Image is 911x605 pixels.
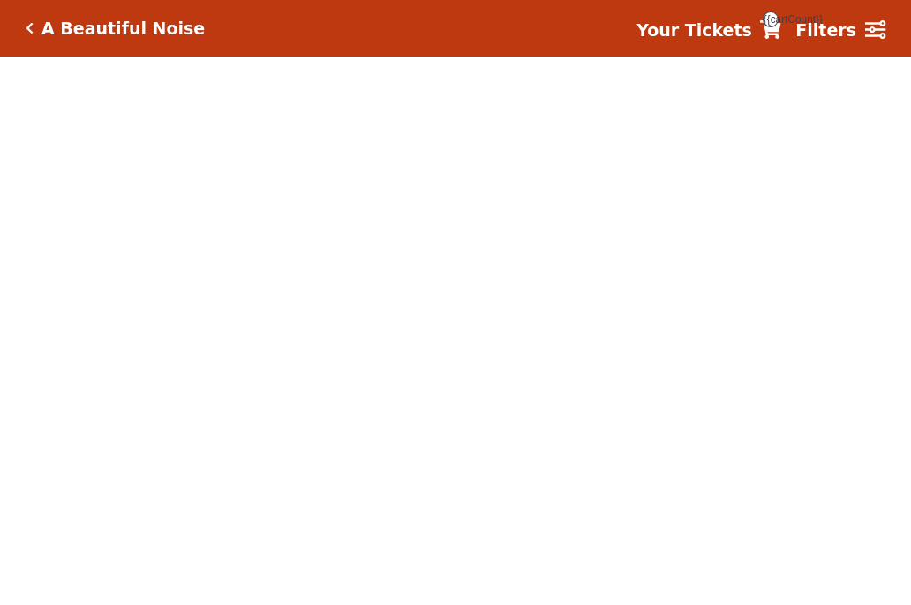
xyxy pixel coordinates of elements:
[26,22,34,34] a: Click here to go back to filters
[636,18,781,43] a: Your Tickets {{cartCount}}
[636,20,752,40] strong: Your Tickets
[763,11,779,27] span: {{cartCount}}
[41,19,205,39] h5: A Beautiful Noise
[795,18,885,43] a: Filters
[795,20,856,40] strong: Filters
